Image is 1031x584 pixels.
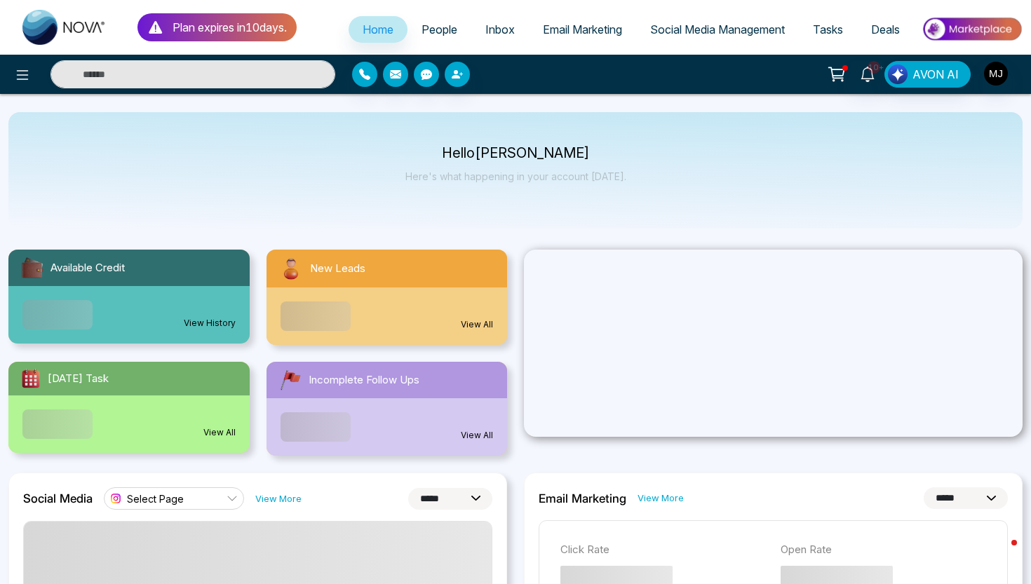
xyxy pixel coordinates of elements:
a: View All [461,429,493,442]
a: Deals [857,16,914,43]
a: Email Marketing [529,16,636,43]
span: [DATE] Task [48,371,109,387]
a: View All [203,426,236,439]
img: availableCredit.svg [20,255,45,280]
span: Tasks [813,22,843,36]
a: People [407,16,471,43]
span: Social Media Management [650,22,785,36]
span: Select Page [127,492,184,505]
span: 10+ [868,61,880,74]
span: Home [363,22,393,36]
a: View History [184,317,236,330]
a: Inbox [471,16,529,43]
a: Home [349,16,407,43]
a: View More [638,491,684,505]
span: AVON AI [912,66,959,83]
span: New Leads [310,261,365,277]
span: Available Credit [50,260,125,276]
img: Lead Flow [888,64,908,84]
img: Market-place.gif [921,13,1023,45]
p: Open Rate [781,542,987,558]
span: People [422,22,457,36]
a: New LeadsView All [258,250,516,345]
span: Email Marketing [543,22,622,36]
iframe: Intercom live chat [983,536,1017,570]
a: Tasks [799,16,857,43]
span: Incomplete Follow Ups [309,372,419,388]
p: Hello [PERSON_NAME] [405,147,626,159]
button: AVON AI [884,61,971,88]
img: followUps.svg [278,367,303,393]
img: User Avatar [984,62,1008,86]
p: Plan expires in 10 day s . [173,19,287,36]
h2: Email Marketing [539,491,626,505]
h2: Social Media [23,491,93,505]
a: 10+ [851,61,884,86]
a: View More [255,492,302,505]
p: Here's what happening in your account [DATE]. [405,170,626,182]
img: todayTask.svg [20,367,42,390]
img: instagram [109,491,123,505]
a: View All [461,318,493,331]
img: newLeads.svg [278,255,304,282]
a: Social Media Management [636,16,799,43]
span: Inbox [485,22,515,36]
a: Incomplete Follow UpsView All [258,362,516,456]
span: Deals [871,22,900,36]
img: Nova CRM Logo [22,10,107,45]
p: Click Rate [560,542,767,558]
